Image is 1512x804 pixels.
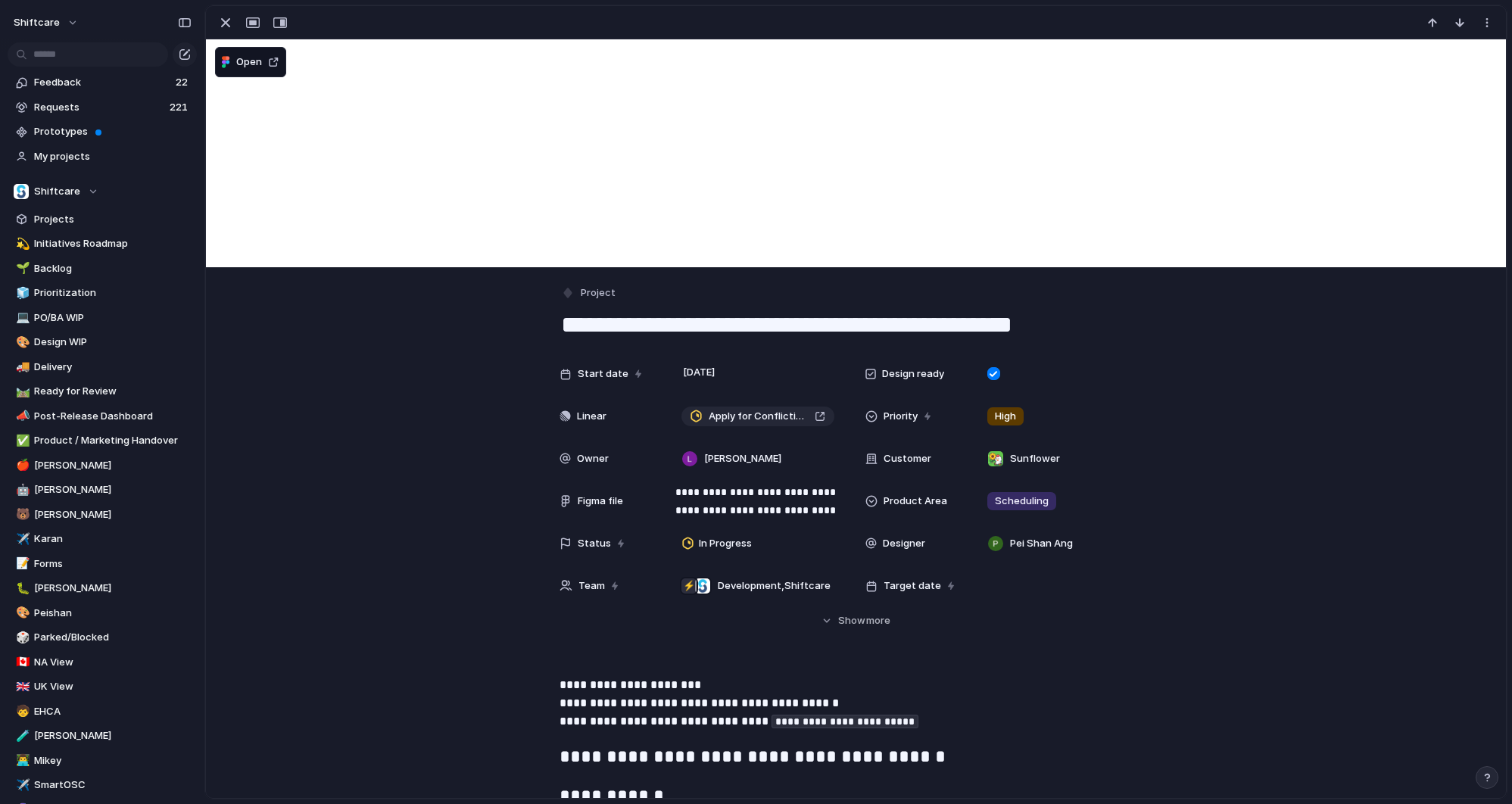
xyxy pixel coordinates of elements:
a: Feedback22 [8,71,197,94]
span: Priority [884,409,918,424]
span: Initiatives Roadmap [34,236,192,251]
div: 📝Forms [8,553,197,575]
button: Open [215,47,286,77]
a: 🧒EHCA [8,700,197,723]
div: 💫Initiatives Roadmap [8,232,197,255]
a: 🎨Design WIP [8,331,197,354]
button: Showmore [560,607,1153,634]
button: 🎲 [14,630,29,645]
div: 🇨🇦 [16,653,26,671]
span: Sunflower [1010,451,1060,466]
button: Shiftcare [8,180,197,203]
div: 🧒 [16,703,26,720]
div: 🍎[PERSON_NAME] [8,454,197,477]
div: 💻PO/BA WIP [8,307,197,329]
button: 🎨 [14,335,29,350]
span: [PERSON_NAME] [34,482,192,497]
a: ✅Product / Marketing Handover [8,429,197,452]
button: 🇬🇧 [14,679,29,694]
button: 💫 [14,236,29,251]
button: 🧊 [14,285,29,301]
span: High [995,409,1016,424]
button: 🛤️ [14,384,29,399]
button: 🧒 [14,704,29,719]
div: ✅ [16,432,26,450]
span: Open [236,55,262,70]
span: Projects [34,212,192,227]
span: Apply for Conflicting Shifts through Job Board [709,409,809,424]
div: 🇬🇧 [16,678,26,696]
div: 🤖 [16,481,26,499]
a: 🇨🇦NA View [8,651,197,674]
div: 📝 [16,555,26,572]
a: ✈️Karan [8,528,197,550]
a: Requests221 [8,96,197,119]
span: 221 [170,100,191,115]
a: 🐛[PERSON_NAME] [8,577,197,600]
span: [DATE] [679,363,719,382]
span: Delivery [34,360,192,375]
span: Target date [884,578,941,594]
div: 🌱 [16,260,26,277]
span: Start date [578,366,628,382]
span: shiftcare [14,15,60,30]
a: 🎲Parked/Blocked [8,626,197,649]
button: 🐛 [14,581,29,596]
button: 🍎 [14,458,29,473]
span: Design WIP [34,335,192,350]
button: shiftcare [7,11,86,35]
span: Post-Release Dashboard [34,409,192,424]
a: 🐻[PERSON_NAME] [8,503,197,526]
div: 🧪[PERSON_NAME] [8,725,197,747]
button: 🚚 [14,360,29,375]
span: Scheduling [995,494,1049,509]
span: Owner [577,451,609,466]
span: Pei Shan Ang [1010,536,1073,551]
div: 🧊 [16,285,26,302]
div: 👨‍💻Mikey [8,749,197,772]
a: 🌱Backlog [8,257,197,280]
div: 🚚Delivery [8,356,197,379]
div: 🧪 [16,728,26,745]
span: Linear [577,409,606,424]
span: Figma file [578,494,623,509]
a: 🛤️Ready for Review [8,380,197,403]
span: Product Area [884,494,947,509]
button: ✈️ [14,778,29,793]
span: Karan [34,531,192,547]
span: My projects [34,149,192,164]
span: Designer [883,536,925,551]
span: Forms [34,556,192,572]
span: Prioritization [34,285,192,301]
button: 📣 [14,409,29,424]
div: 🐻 [16,506,26,523]
button: ✅ [14,433,29,448]
div: 🚚 [16,358,26,376]
div: 🍎 [16,457,26,474]
a: 🇬🇧UK View [8,675,197,698]
span: Peishan [34,606,192,621]
div: 🎨 [16,604,26,622]
span: Design ready [882,366,944,382]
a: ✈️SmartOSC [8,774,197,796]
a: 🧊Prioritization [8,282,197,304]
button: 👨‍💻 [14,753,29,768]
a: 🤖[PERSON_NAME] [8,478,197,501]
div: 💻 [16,309,26,326]
span: Backlog [34,261,192,276]
span: [PERSON_NAME] [704,451,781,466]
a: Projects [8,208,197,231]
button: 🐻 [14,507,29,522]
